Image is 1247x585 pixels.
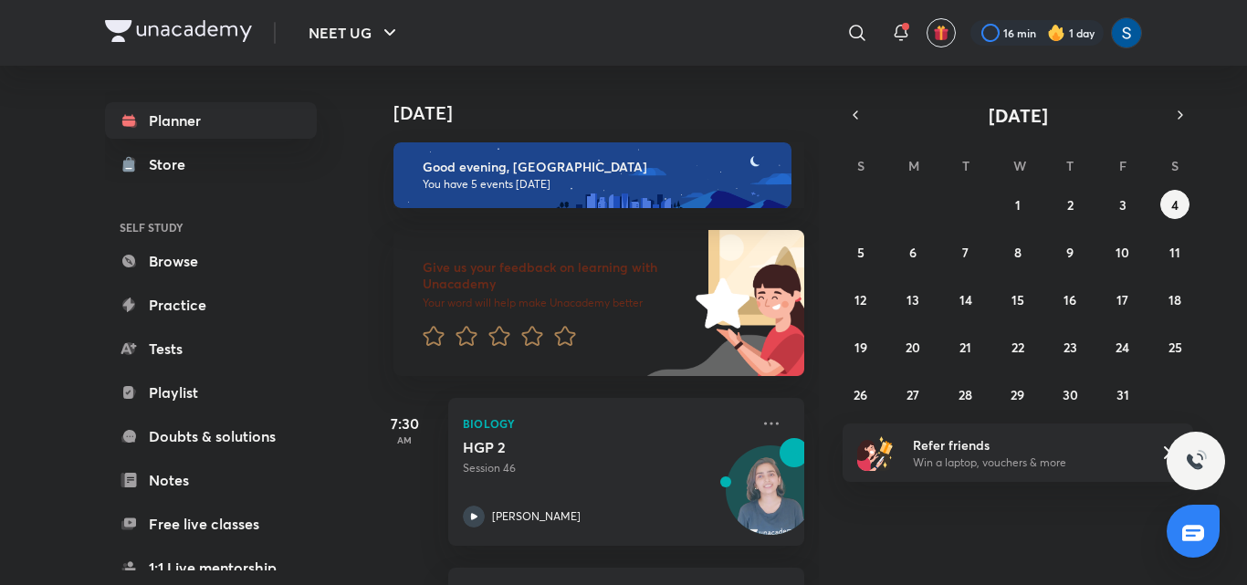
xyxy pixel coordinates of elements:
[105,146,317,183] a: Store
[1003,237,1032,266] button: October 8, 2025
[854,339,867,356] abbr: October 19, 2025
[1168,291,1181,308] abbr: October 18, 2025
[1116,244,1129,261] abbr: October 10, 2025
[959,386,972,403] abbr: October 28, 2025
[634,230,804,376] img: feedback_image
[1168,339,1182,356] abbr: October 25, 2025
[1116,386,1129,403] abbr: October 31, 2025
[1003,285,1032,314] button: October 15, 2025
[1111,17,1142,48] img: Saloni Chaudhary
[1055,190,1085,219] button: October 2, 2025
[962,244,969,261] abbr: October 7, 2025
[1003,190,1032,219] button: October 1, 2025
[951,285,980,314] button: October 14, 2025
[1160,332,1189,361] button: October 25, 2025
[1011,386,1024,403] abbr: October 29, 2025
[951,332,980,361] button: October 21, 2025
[898,285,927,314] button: October 13, 2025
[1003,380,1032,409] button: October 29, 2025
[1064,291,1076,308] abbr: October 16, 2025
[105,418,317,454] a: Doubts & solutions
[857,244,865,261] abbr: October 5, 2025
[989,103,1048,128] span: [DATE]
[913,435,1137,454] h6: Refer friends
[492,508,581,525] p: [PERSON_NAME]
[1185,450,1207,472] img: ttu
[959,291,972,308] abbr: October 14, 2025
[105,243,317,279] a: Browse
[898,237,927,266] button: October 6, 2025
[1003,332,1032,361] button: October 22, 2025
[1116,291,1128,308] abbr: October 17, 2025
[898,380,927,409] button: October 27, 2025
[906,291,919,308] abbr: October 13, 2025
[105,20,252,42] img: Company Logo
[1066,157,1074,174] abbr: Thursday
[1055,285,1085,314] button: October 16, 2025
[1160,285,1189,314] button: October 18, 2025
[1119,157,1126,174] abbr: Friday
[1015,196,1021,214] abbr: October 1, 2025
[846,380,875,409] button: October 26, 2025
[1014,244,1022,261] abbr: October 8, 2025
[423,259,689,292] h6: Give us your feedback on learning with Unacademy
[105,330,317,367] a: Tests
[423,296,689,310] p: Your word will help make Unacademy better
[393,142,791,208] img: evening
[846,332,875,361] button: October 19, 2025
[298,15,412,51] button: NEET UG
[854,291,866,308] abbr: October 12, 2025
[951,237,980,266] button: October 7, 2025
[1108,285,1137,314] button: October 17, 2025
[105,102,317,139] a: Planner
[1063,386,1078,403] abbr: October 30, 2025
[854,386,867,403] abbr: October 26, 2025
[1108,380,1137,409] button: October 31, 2025
[1013,157,1026,174] abbr: Wednesday
[393,102,823,124] h4: [DATE]
[1047,24,1065,42] img: streak
[959,339,971,356] abbr: October 21, 2025
[423,159,775,175] h6: Good evening, [GEOGRAPHIC_DATA]
[149,153,196,175] div: Store
[463,460,749,476] p: Session 46
[1066,244,1074,261] abbr: October 9, 2025
[1160,237,1189,266] button: October 11, 2025
[951,380,980,409] button: October 28, 2025
[857,157,865,174] abbr: Sunday
[913,454,1137,471] p: Win a laptop, vouchers & more
[906,386,919,403] abbr: October 27, 2025
[1055,332,1085,361] button: October 23, 2025
[1064,339,1077,356] abbr: October 23, 2025
[933,25,949,41] img: avatar
[1171,196,1179,214] abbr: October 4, 2025
[463,413,749,434] p: Biology
[1108,190,1137,219] button: October 3, 2025
[1108,332,1137,361] button: October 24, 2025
[105,462,317,498] a: Notes
[105,506,317,542] a: Free live classes
[927,18,956,47] button: avatar
[105,212,317,243] h6: SELF STUDY
[1108,237,1137,266] button: October 10, 2025
[962,157,969,174] abbr: Tuesday
[846,285,875,314] button: October 12, 2025
[105,20,252,47] a: Company Logo
[1119,196,1126,214] abbr: October 3, 2025
[868,102,1168,128] button: [DATE]
[463,438,690,456] h5: HGP 2
[1067,196,1074,214] abbr: October 2, 2025
[909,244,917,261] abbr: October 6, 2025
[846,237,875,266] button: October 5, 2025
[727,455,814,543] img: Avatar
[1171,157,1179,174] abbr: Saturday
[1169,244,1180,261] abbr: October 11, 2025
[857,434,894,471] img: referral
[368,434,441,445] p: AM
[906,339,920,356] abbr: October 20, 2025
[105,287,317,323] a: Practice
[1160,190,1189,219] button: October 4, 2025
[105,374,317,411] a: Playlist
[898,332,927,361] button: October 20, 2025
[368,413,441,434] h5: 7:30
